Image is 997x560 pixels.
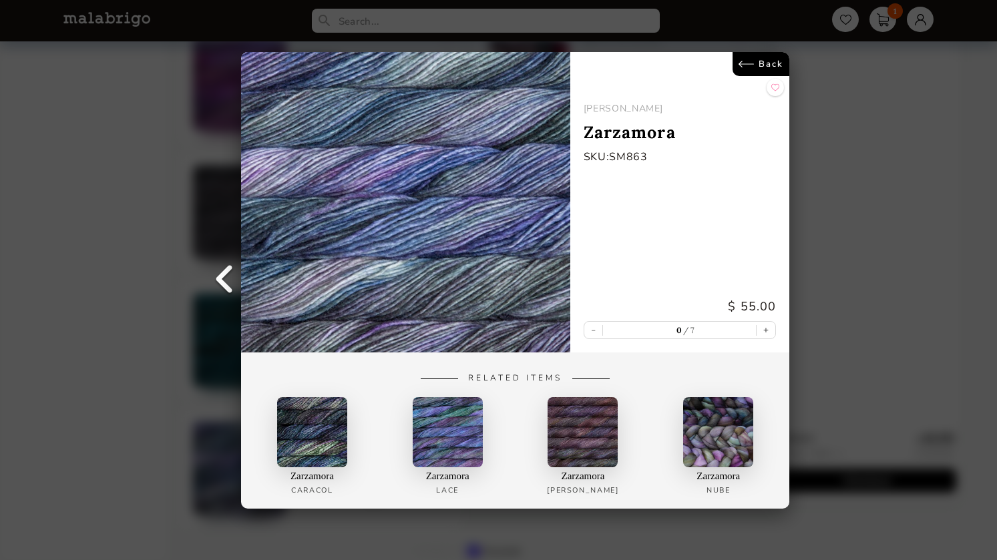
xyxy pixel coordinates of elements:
[584,102,776,115] p: [PERSON_NAME]
[682,324,695,334] label: 7
[518,396,647,501] a: Zarzamora[PERSON_NAME]
[757,322,775,338] button: +
[436,485,459,495] p: Lace
[383,396,512,501] a: ZarzamoraLace
[291,485,333,495] p: Caracol
[328,372,703,383] p: Related Items
[277,396,347,467] img: 0.jpg
[683,396,753,467] img: 0.jpg
[248,396,377,501] a: ZarzamoraCaracol
[584,298,776,314] p: $ 55.00
[547,485,618,495] p: [PERSON_NAME]
[584,150,776,164] p: SKU: SM863
[696,470,740,481] p: Zarzamora
[584,121,776,143] p: Zarzamora
[548,396,618,467] img: 0.jpg
[561,470,604,481] p: Zarzamora
[413,396,483,467] img: 0.jpg
[707,485,731,495] p: Nube
[733,52,789,76] a: Back
[241,52,570,352] img: Zarzamora
[654,396,783,501] a: ZarzamoraNube
[290,470,334,481] p: Zarzamora
[426,470,469,481] p: Zarzamora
